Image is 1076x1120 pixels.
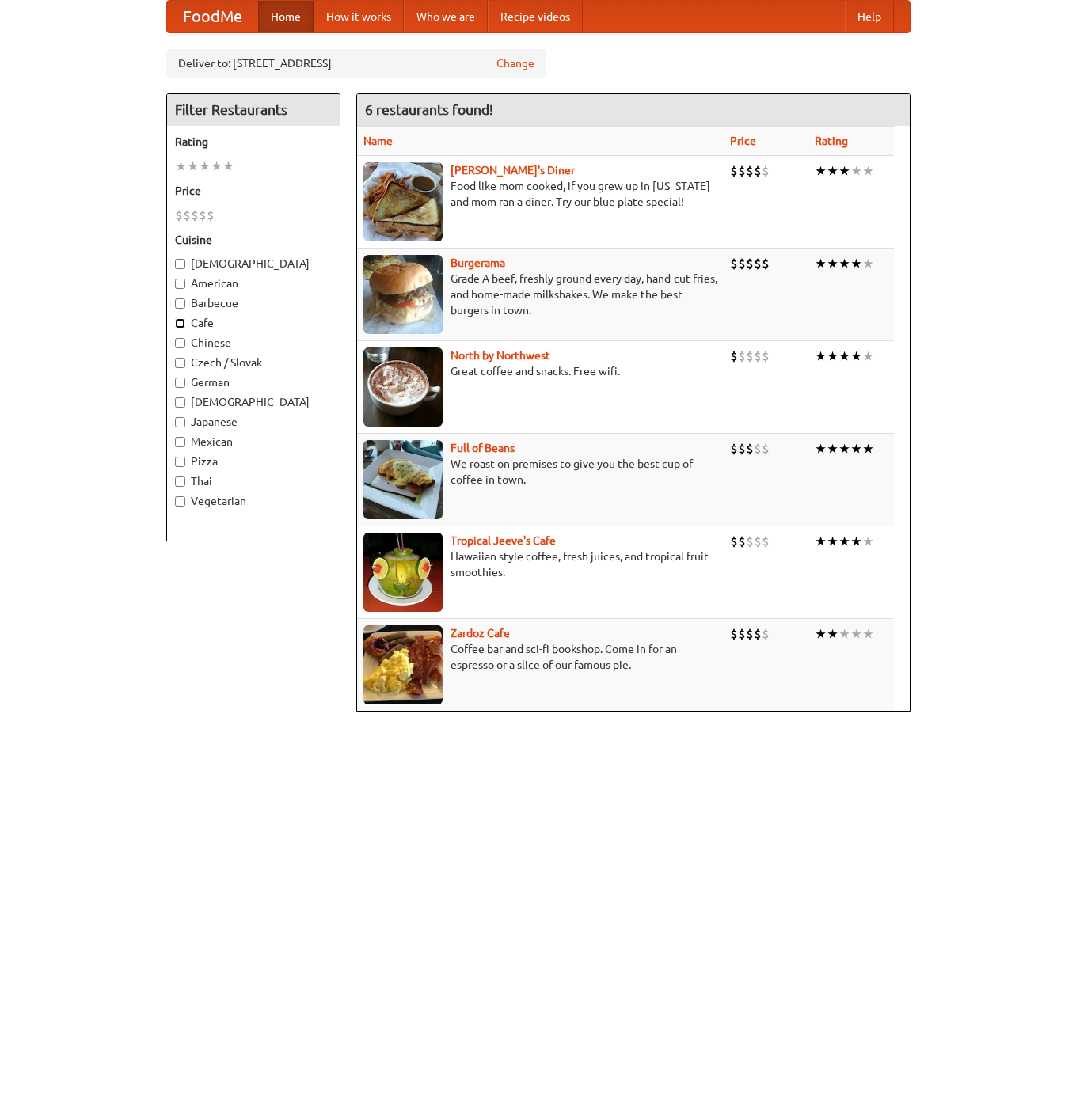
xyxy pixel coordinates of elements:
[175,295,332,311] label: Barbecue
[862,255,874,272] li: ★
[175,158,187,175] li: ★
[451,256,505,269] a: Burgerama
[187,158,199,175] li: ★
[496,55,534,71] a: Change
[363,440,443,519] img: beans.jpg
[730,625,738,643] li: $
[175,394,332,410] label: [DEMOGRAPHIC_DATA]
[762,440,770,457] li: $
[175,493,332,509] label: Vegetarian
[815,347,827,365] li: ★
[314,1,404,32] a: How it works
[191,207,199,224] li: $
[850,440,862,457] li: ★
[762,347,770,365] li: $
[754,162,762,180] li: $
[815,625,827,643] li: ★
[363,271,717,318] p: Grade A beef, freshly ground every day, hand-cut fries, and home-made milkshakes. We make the bes...
[850,255,862,272] li: ★
[815,533,827,550] li: ★
[746,255,754,272] li: $
[738,347,746,365] li: $
[738,533,746,550] li: $
[738,625,746,643] li: $
[175,457,185,467] input: Pizza
[175,183,332,199] h5: Price
[862,440,874,457] li: ★
[175,358,185,368] input: Czech / Slovak
[167,1,258,32] a: FoodMe
[838,255,850,272] li: ★
[730,255,738,272] li: $
[175,434,332,450] label: Mexican
[815,440,827,457] li: ★
[850,347,862,365] li: ★
[862,162,874,180] li: ★
[363,255,443,334] img: burgerama.jpg
[175,298,185,309] input: Barbecue
[838,440,850,457] li: ★
[862,625,874,643] li: ★
[363,625,443,704] img: zardoz.jpg
[175,318,185,328] input: Cafe
[175,315,332,331] label: Cafe
[746,347,754,365] li: $
[451,164,575,177] b: [PERSON_NAME]'s Diner
[363,162,443,241] img: sallys.jpg
[488,1,583,32] a: Recipe videos
[827,255,838,272] li: ★
[183,207,191,224] li: $
[762,625,770,643] li: $
[175,275,332,291] label: American
[815,162,827,180] li: ★
[175,378,185,388] input: German
[845,1,894,32] a: Help
[850,162,862,180] li: ★
[738,162,746,180] li: $
[762,162,770,180] li: $
[730,135,756,147] a: Price
[451,534,556,547] b: Tropical Jeeve's Cafe
[363,178,717,210] p: Food like mom cooked, if you grew up in [US_STATE] and mom ran a diner. Try our blue plate special!
[175,207,183,224] li: $
[363,456,717,488] p: We roast on premises to give you the best cup of coffee in town.
[175,437,185,447] input: Mexican
[175,355,332,370] label: Czech / Slovak
[175,476,185,487] input: Thai
[175,338,185,348] input: Chinese
[730,533,738,550] li: $
[363,347,443,427] img: north.jpg
[862,347,874,365] li: ★
[175,134,332,150] h5: Rating
[451,627,510,640] a: Zardoz Cafe
[738,255,746,272] li: $
[175,496,185,507] input: Vegetarian
[175,473,332,489] label: Thai
[838,347,850,365] li: ★
[815,135,848,147] a: Rating
[258,1,314,32] a: Home
[363,549,717,580] p: Hawaiian style coffee, fresh juices, and tropical fruit smoothies.
[754,347,762,365] li: $
[762,255,770,272] li: $
[746,533,754,550] li: $
[762,533,770,550] li: $
[827,533,838,550] li: ★
[222,158,234,175] li: ★
[730,440,738,457] li: $
[862,533,874,550] li: ★
[730,162,738,180] li: $
[738,440,746,457] li: $
[207,207,215,224] li: $
[451,442,515,454] a: Full of Beans
[175,256,332,271] label: [DEMOGRAPHIC_DATA]
[838,533,850,550] li: ★
[850,625,862,643] li: ★
[850,533,862,550] li: ★
[363,533,443,612] img: jeeves.jpg
[404,1,488,32] a: Who we are
[166,49,546,78] div: Deliver to: [STREET_ADDRESS]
